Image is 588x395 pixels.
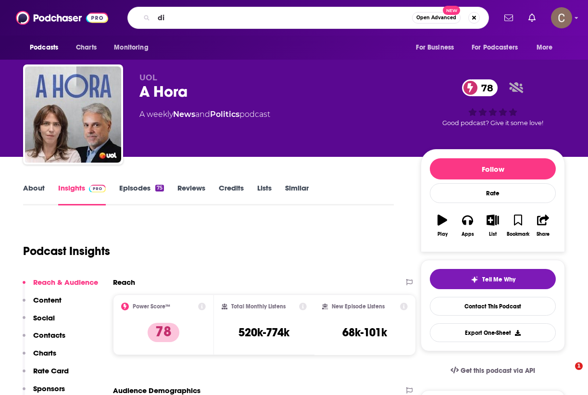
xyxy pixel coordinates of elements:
[219,183,244,205] a: Credits
[537,231,550,237] div: Share
[505,208,530,243] button: Bookmark
[430,183,556,203] div: Rate
[471,276,478,283] img: tell me why sparkle
[23,313,55,331] button: Social
[139,109,270,120] div: A weekly podcast
[113,278,135,287] h2: Reach
[465,38,532,57] button: open menu
[76,41,97,54] span: Charts
[127,7,489,29] div: Search podcasts, credits, & more...
[25,66,121,163] img: A Hora
[285,183,309,205] a: Similar
[23,278,98,295] button: Reach & Audience
[33,295,62,305] p: Content
[257,183,272,205] a: Lists
[23,366,69,384] button: Rate Card
[33,366,69,375] p: Rate Card
[33,348,56,357] p: Charts
[551,7,572,28] button: Show profile menu
[472,79,498,96] span: 78
[530,38,565,57] button: open menu
[416,15,456,20] span: Open Advanced
[462,79,498,96] a: 78
[139,73,157,82] span: UOL
[525,10,539,26] a: Show notifications dropdown
[23,183,45,205] a: About
[342,325,387,340] h3: 68k-101k
[412,12,461,24] button: Open AdvancedNew
[430,323,556,342] button: Export One-Sheet
[23,295,62,313] button: Content
[421,73,565,133] div: 78Good podcast? Give it some love!
[23,38,71,57] button: open menu
[531,208,556,243] button: Share
[551,7,572,28] span: Logged in as clay.bolton
[231,303,286,310] h2: Total Monthly Listens
[23,244,110,258] h1: Podcast Insights
[58,183,106,205] a: InsightsPodchaser Pro
[482,276,515,283] span: Tell Me Why
[438,231,448,237] div: Play
[507,231,529,237] div: Bookmark
[33,278,98,287] p: Reach & Audience
[119,183,164,205] a: Episodes75
[551,7,572,28] img: User Profile
[33,384,65,393] p: Sponsors
[575,362,583,370] span: 1
[443,359,543,382] a: Get this podcast via API
[133,303,170,310] h2: Power Score™
[155,185,164,191] div: 75
[23,348,56,366] button: Charts
[70,38,102,57] a: Charts
[430,297,556,316] a: Contact This Podcast
[480,208,505,243] button: List
[332,303,385,310] h2: New Episode Listens
[472,41,518,54] span: For Podcasters
[113,386,200,395] h2: Audience Demographics
[107,38,161,57] button: open menu
[33,331,65,340] p: Contacts
[462,231,474,237] div: Apps
[489,231,497,237] div: List
[33,313,55,322] p: Social
[23,331,65,348] button: Contacts
[537,41,553,54] span: More
[455,208,480,243] button: Apps
[461,367,535,375] span: Get this podcast via API
[442,119,543,127] span: Good podcast? Give it some love!
[416,41,454,54] span: For Business
[114,41,148,54] span: Monitoring
[30,41,58,54] span: Podcasts
[210,110,239,119] a: Politics
[16,9,108,27] img: Podchaser - Follow, Share and Rate Podcasts
[195,110,210,119] span: and
[443,6,460,15] span: New
[430,269,556,289] button: tell me why sparkleTell Me Why
[409,38,466,57] button: open menu
[154,10,412,25] input: Search podcasts, credits, & more...
[430,158,556,179] button: Follow
[500,10,517,26] a: Show notifications dropdown
[173,110,195,119] a: News
[148,323,179,342] p: 78
[89,185,106,192] img: Podchaser Pro
[177,183,205,205] a: Reviews
[430,208,455,243] button: Play
[238,325,289,340] h3: 520k-774k
[555,362,578,385] iframe: Intercom live chat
